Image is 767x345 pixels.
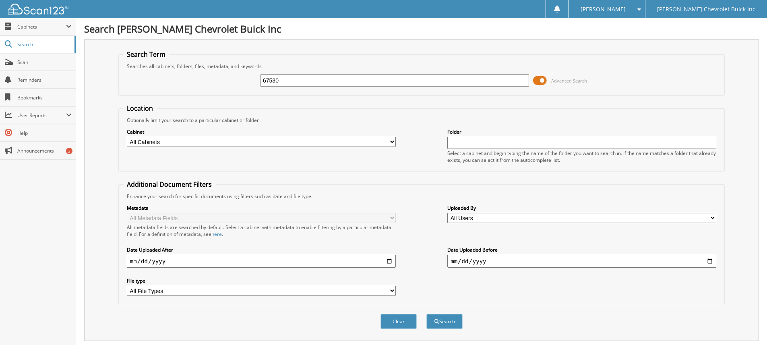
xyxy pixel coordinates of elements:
[127,277,396,284] label: File type
[123,63,720,70] div: Searches all cabinets, folders, files, metadata, and keywords
[447,246,716,253] label: Date Uploaded Before
[8,4,68,14] img: scan123-logo-white.svg
[211,231,222,238] a: here
[17,94,72,101] span: Bookmarks
[17,59,72,66] span: Scan
[127,224,396,238] div: All metadata fields are searched by default. Select a cabinet with metadata to enable filtering b...
[123,104,157,113] legend: Location
[447,255,716,268] input: end
[123,193,720,200] div: Enhance your search for specific documents using filters such as date and file type.
[657,7,755,12] span: [PERSON_NAME] Chevrolet Buick Inc
[17,41,70,48] span: Search
[447,205,716,211] label: Uploaded By
[17,76,72,83] span: Reminders
[127,246,396,253] label: Date Uploaded After
[426,314,463,329] button: Search
[447,128,716,135] label: Folder
[17,130,72,136] span: Help
[447,150,716,163] div: Select a cabinet and begin typing the name of the folder you want to search in. If the name match...
[123,50,170,59] legend: Search Term
[66,148,72,154] div: 2
[17,147,72,154] span: Announcements
[127,205,396,211] label: Metadata
[551,78,587,84] span: Advanced Search
[84,22,759,35] h1: Search [PERSON_NAME] Chevrolet Buick Inc
[127,255,396,268] input: start
[123,180,216,189] legend: Additional Document Filters
[17,112,66,119] span: User Reports
[127,128,396,135] label: Cabinet
[17,23,66,30] span: Cabinets
[380,314,417,329] button: Clear
[123,117,720,124] div: Optionally limit your search to a particular cabinet or folder
[581,7,626,12] span: [PERSON_NAME]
